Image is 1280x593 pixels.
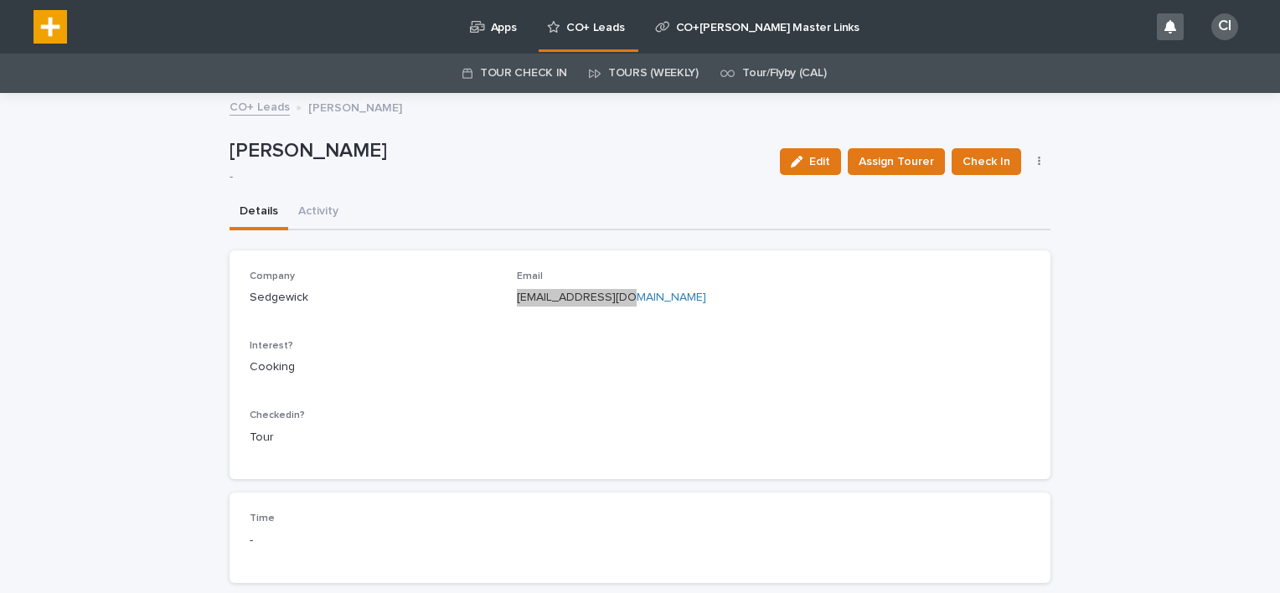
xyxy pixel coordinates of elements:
span: Checkedin? [250,410,305,420]
p: - [250,532,497,549]
span: Email [517,271,543,281]
button: Assign Tourer [848,148,945,175]
a: [EMAIL_ADDRESS][DOMAIN_NAME] [517,291,706,303]
span: Time [250,513,275,523]
span: Interest? [250,341,293,351]
button: Edit [780,148,841,175]
div: CI [1211,13,1238,40]
button: Check In [952,148,1021,175]
p: [PERSON_NAME] [308,97,402,116]
p: [PERSON_NAME] [230,139,766,163]
a: CO+ Leads [230,96,290,116]
span: Edit [809,156,830,168]
p: - [230,170,760,184]
span: Assign Tourer [859,153,934,170]
a: TOURS (WEEKLY) [608,54,699,93]
img: EHnPH8K7S9qrZ1tm0B1b [34,10,67,44]
p: Cooking [250,358,1030,376]
p: Tour [250,429,497,446]
button: Details [230,195,288,230]
span: Company [250,271,295,281]
a: TOUR CHECK IN [480,54,567,93]
p: Sedgewick [250,289,497,307]
button: Activity [288,195,348,230]
a: Tour/Flyby (CAL) [742,54,826,93]
span: Check In [963,153,1010,170]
